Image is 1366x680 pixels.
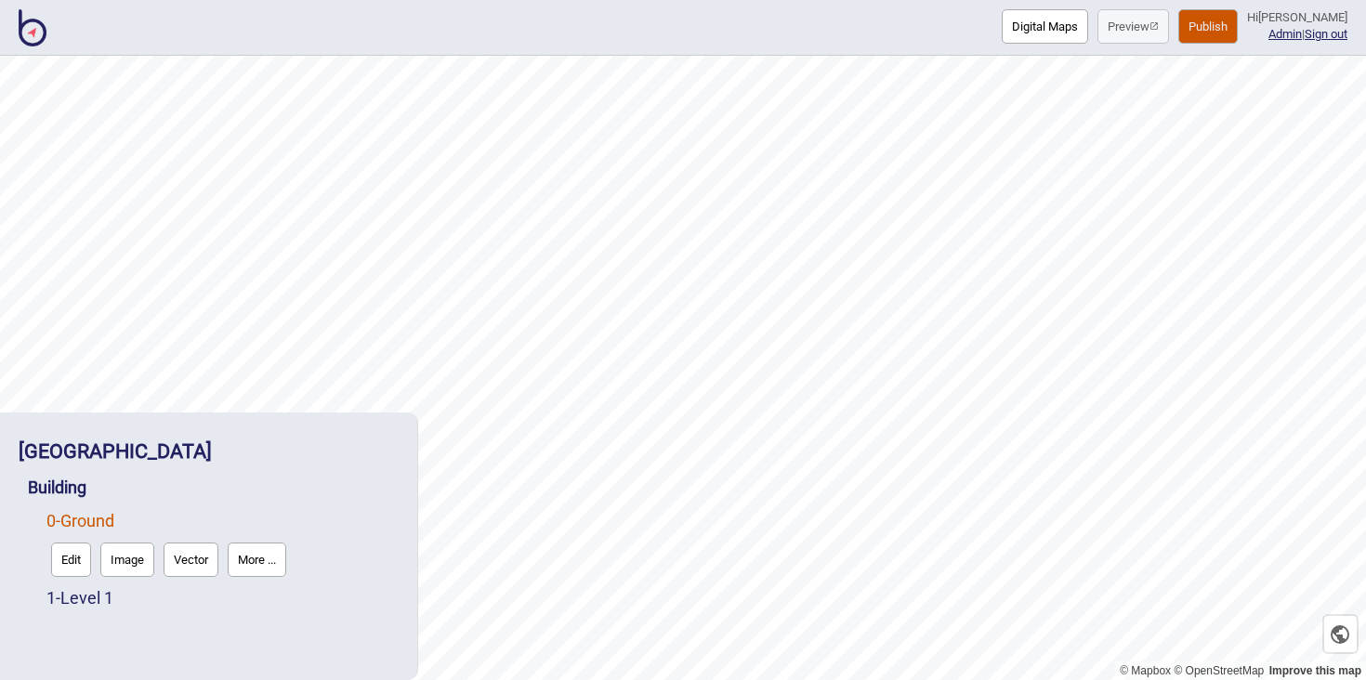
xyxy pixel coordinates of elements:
[1268,27,1305,41] span: |
[46,511,114,530] a: 0-Ground
[46,582,399,615] div: Level 1
[228,543,286,577] button: More ...
[46,504,399,582] div: Ground
[19,431,399,471] div: Boroondara Leisure Centre
[1269,664,1361,677] a: Map feedback
[28,477,86,497] a: Building
[51,543,91,577] button: Edit
[164,543,218,577] button: Vector
[96,538,159,582] a: Image
[1178,9,1238,44] button: Publish
[1305,27,1347,41] button: Sign out
[19,9,46,46] img: BindiMaps CMS
[100,543,154,577] button: Image
[1097,9,1169,44] a: Previewpreview
[1097,9,1169,44] button: Preview
[1247,9,1347,26] div: Hi [PERSON_NAME]
[159,538,223,582] a: Vector
[19,439,212,463] a: [GEOGRAPHIC_DATA]
[46,588,113,608] a: 1-Level 1
[1120,664,1171,677] a: Mapbox
[1149,21,1159,31] img: preview
[1268,27,1302,41] a: Admin
[46,538,96,582] a: Edit
[1002,9,1088,44] button: Digital Maps
[223,538,291,582] a: More ...
[1174,664,1264,677] a: OpenStreetMap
